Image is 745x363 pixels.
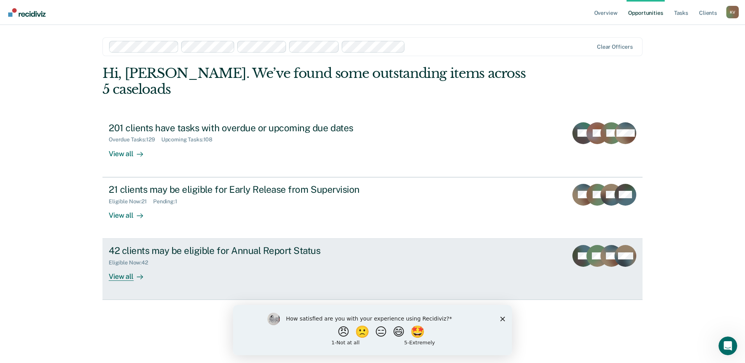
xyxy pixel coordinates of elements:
div: View all [109,204,152,220]
div: Eligible Now : 21 [109,198,153,205]
div: 42 clients may be eligible for Annual Report Status [109,245,382,256]
div: Clear officers [597,44,633,50]
div: View all [109,266,152,281]
div: K V [726,6,739,18]
div: Overdue Tasks : 129 [109,136,161,143]
iframe: Intercom live chat [719,337,737,355]
div: Upcoming Tasks : 108 [161,136,219,143]
a: 201 clients have tasks with overdue or upcoming due datesOverdue Tasks:129Upcoming Tasks:108View all [102,116,643,177]
a: 42 clients may be eligible for Annual Report StatusEligible Now:42View all [102,239,643,300]
button: Profile dropdown button [726,6,739,18]
div: 21 clients may be eligible for Early Release from Supervision [109,184,382,195]
a: 21 clients may be eligible for Early Release from SupervisionEligible Now:21Pending:1View all [102,177,643,239]
div: Eligible Now : 42 [109,259,154,266]
div: Hi, [PERSON_NAME]. We’ve found some outstanding items across 5 caseloads [102,65,535,97]
img: Recidiviz [8,8,46,17]
div: View all [109,143,152,158]
iframe: Survey by Kim from Recidiviz [233,305,512,355]
div: Pending : 1 [153,198,184,205]
div: 201 clients have tasks with overdue or upcoming due dates [109,122,382,134]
